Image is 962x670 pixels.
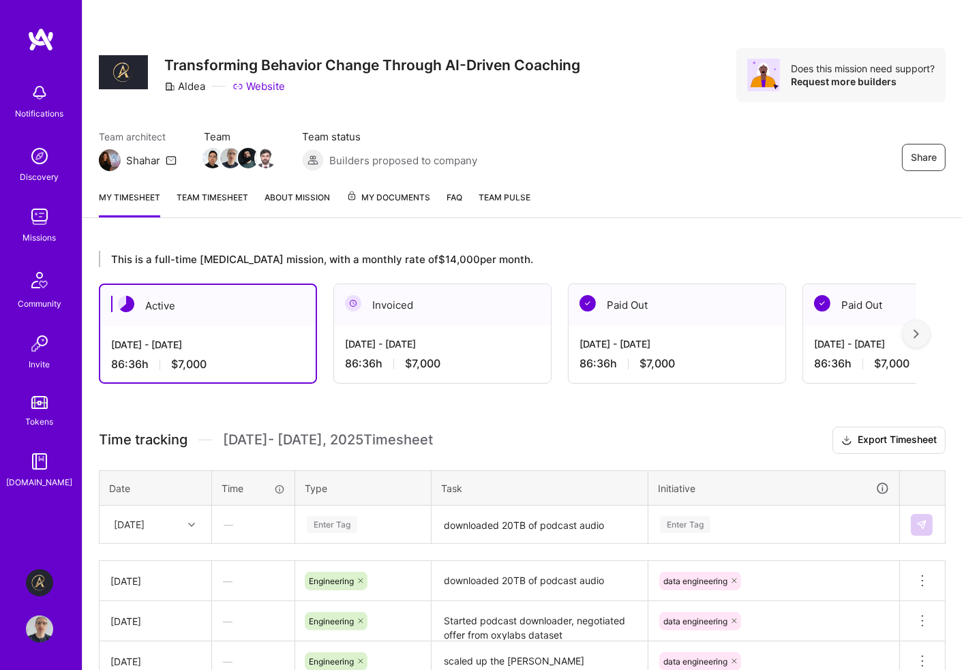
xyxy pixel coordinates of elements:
[405,356,440,371] span: $7,000
[114,517,145,532] div: [DATE]
[204,147,222,170] a: Team Member Avatar
[22,615,57,643] a: User Avatar
[569,284,785,326] div: Paid Out
[118,296,134,312] img: Active
[99,431,187,448] span: Time tracking
[874,356,910,371] span: $7,000
[345,356,540,371] div: 86:36 h
[220,148,241,168] img: Team Member Avatar
[640,356,675,371] span: $7,000
[222,147,239,170] a: Team Member Avatar
[110,614,200,628] div: [DATE]
[302,149,324,171] img: Builders proposed to company
[204,130,275,144] span: Team
[213,506,294,543] div: —
[911,151,937,164] span: Share
[222,481,285,496] div: Time
[31,396,48,409] img: tokens
[164,79,205,93] div: Aldea
[916,519,927,530] img: Submit
[302,130,477,144] span: Team status
[188,521,195,528] i: icon Chevron
[29,357,50,371] div: Invite
[309,576,354,586] span: Engineering
[663,616,727,626] span: data engineering
[164,57,580,74] h3: Transforming Behavior Change Through AI-Driven Coaching
[23,264,56,296] img: Community
[346,190,430,217] a: My Documents
[433,603,646,640] textarea: Started podcast downloader, negotiated offer from oxylabs dataset
[329,153,477,168] span: Builders proposed to company
[841,433,852,448] i: icon Download
[791,75,935,88] div: Request more builders
[345,295,361,311] img: Invoiced
[202,148,223,168] img: Team Member Avatar
[479,192,530,202] span: Team Pulse
[110,574,200,588] div: [DATE]
[126,153,160,168] div: Shahar
[257,147,275,170] a: Team Member Avatar
[265,190,330,217] a: About Mission
[658,481,890,496] div: Initiative
[747,59,780,91] img: Avatar
[99,190,160,217] a: My timesheet
[580,356,775,371] div: 86:36 h
[256,148,276,168] img: Team Member Avatar
[447,190,462,217] a: FAQ
[110,654,200,669] div: [DATE]
[433,562,646,600] textarea: downloaded 20TB of podcast audio
[171,357,207,371] span: $7,000
[99,149,121,171] img: Team Architect
[20,170,59,184] div: Discovery
[164,81,175,92] i: icon CompanyGray
[26,142,53,170] img: discovery
[479,190,530,217] a: Team Pulse
[223,431,433,448] span: [DATE] - [DATE] , 2025 Timesheet
[177,190,248,217] a: Team timesheet
[239,147,257,170] a: Team Member Avatar
[660,514,710,535] div: Enter Tag
[16,106,64,121] div: Notifications
[309,656,354,667] span: Engineering
[432,470,648,506] th: Task
[99,251,916,267] div: This is a full-time [MEDICAL_DATA] mission, with a monthly rate of $14,000 per month.
[26,330,53,357] img: Invite
[7,475,73,489] div: [DOMAIN_NAME]
[23,230,57,245] div: Missions
[26,448,53,475] img: guide book
[814,295,830,311] img: Paid Out
[212,563,295,599] div: —
[212,603,295,639] div: —
[832,427,946,454] button: Export Timesheet
[27,27,55,52] img: logo
[334,284,551,326] div: Invoiced
[26,414,54,429] div: Tokens
[22,569,57,596] a: Aldea: Transforming Behavior Change Through AI-Driven Coaching
[663,656,727,667] span: data engineering
[26,569,53,596] img: Aldea: Transforming Behavior Change Through AI-Driven Coaching
[238,148,258,168] img: Team Member Avatar
[345,337,540,351] div: [DATE] - [DATE]
[914,329,919,339] img: right
[26,203,53,230] img: teamwork
[295,470,432,506] th: Type
[26,79,53,106] img: bell
[791,62,935,75] div: Does this mission need support?
[902,144,946,171] button: Share
[100,285,316,326] div: Active
[18,296,61,311] div: Community
[99,55,148,90] img: Company Logo
[166,155,177,166] i: icon Mail
[580,337,775,351] div: [DATE] - [DATE]
[580,295,596,311] img: Paid Out
[26,615,53,643] img: User Avatar
[111,337,305,352] div: [DATE] - [DATE]
[663,576,727,586] span: data engineering
[99,130,177,144] span: Team architect
[346,190,430,205] span: My Documents
[307,514,357,535] div: Enter Tag
[100,470,212,506] th: Date
[309,616,354,626] span: Engineering
[232,79,285,93] a: Website
[111,357,305,371] div: 86:36 h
